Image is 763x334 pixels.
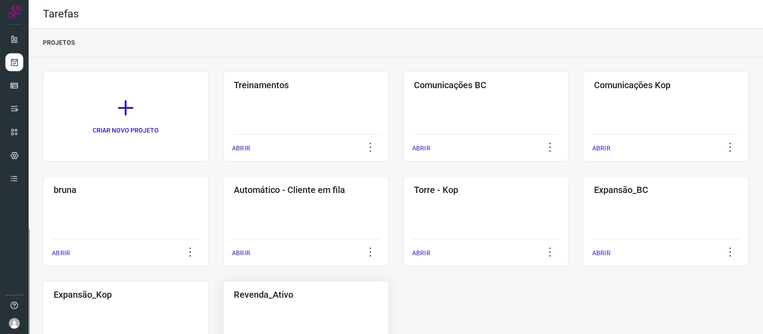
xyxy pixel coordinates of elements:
[594,184,738,195] h3: Expansão_BC
[594,80,738,90] h3: Comunicações Kop
[8,5,21,19] img: Logo
[232,144,250,153] p: ABRIR
[93,126,159,135] p: CRIAR NOVO PROJETO
[234,184,378,195] h3: Automático - Cliente em fila
[592,144,610,153] p: ABRIR
[54,184,198,195] h3: bruna
[232,248,250,258] p: ABRIR
[592,248,610,258] p: ABRIR
[412,144,430,153] p: ABRIR
[414,80,558,90] h3: Comunicações BC
[412,248,430,258] p: ABRIR
[9,318,20,329] img: avatar-user-boy.jpg
[234,80,378,90] h3: Treinamentos
[43,38,75,47] p: PROJETOS
[52,248,70,258] p: ABRIR
[414,184,558,195] h3: Torre - Kop
[43,8,79,21] h2: Tarefas
[54,289,198,300] h3: Expansão_Kop
[234,289,378,300] h3: Revenda_Ativo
